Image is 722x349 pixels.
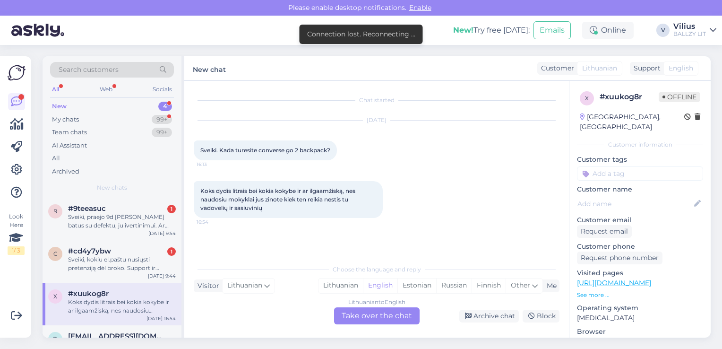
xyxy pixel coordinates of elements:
[194,265,559,274] div: Choose the language and reply
[8,212,25,255] div: Look Here
[523,310,559,323] div: Block
[158,102,172,111] div: 4
[533,21,571,39] button: Emails
[577,279,651,287] a: [URL][DOMAIN_NAME]
[52,167,79,176] div: Archived
[167,205,176,213] div: 1
[152,115,172,124] div: 99+
[511,281,530,289] span: Other
[53,335,58,342] span: d
[577,291,703,299] p: See more ...
[152,128,172,137] div: 99+
[669,63,693,73] span: English
[52,154,60,163] div: All
[363,279,397,293] div: English
[659,92,700,102] span: Offline
[52,128,87,137] div: Team chats
[52,141,87,150] div: AI Assistant
[68,255,176,272] div: Sveiki, kokiu el.paštu nusiųsti pretenziją dėl broko. Support ir [EMAIL_ADDRESS][DOMAIN_NAME] net...
[577,313,703,323] p: [MEDICAL_DATA]
[68,247,111,255] span: #cd4y7ybw
[146,315,176,322] div: [DATE] 16:54
[68,204,106,213] span: #9teeasuc
[193,62,226,75] label: New chat
[577,327,703,337] p: Browser
[577,155,703,165] p: Customer tags
[543,281,557,291] div: Me
[197,218,232,226] span: 16:54
[577,303,703,313] p: Operating system
[52,102,67,111] div: New
[577,337,703,347] p: Chrome [TECHNICAL_ID]
[459,310,519,323] div: Archive chat
[227,280,262,291] span: Lithuanian
[585,95,589,102] span: x
[307,29,415,39] div: Connection lost. Reconnecting ...
[151,83,174,96] div: Socials
[673,30,706,38] div: BALLZY LIT
[200,147,330,154] span: Sveiki. Kada turesite converse go 2 backpack?
[577,225,632,238] div: Request email
[200,187,357,211] span: Koks dydis litrais bei kokia kokybe ir ar ilgaamžiską, nes naudosiu mokyklai jus zinote kiek ten ...
[318,279,363,293] div: Lithuanian
[673,23,706,30] div: Vilius
[656,24,670,37] div: V
[577,199,692,209] input: Add name
[8,246,25,255] div: 1 / 3
[8,64,26,82] img: Askly Logo
[68,332,166,340] span: drauge_n@yahoo.com
[453,26,473,35] b: New!
[577,166,703,181] input: Add a tag
[582,63,617,73] span: Lithuanian
[397,279,436,293] div: Estonian
[472,279,506,293] div: Finnish
[348,298,405,306] div: Lithuanian to English
[194,281,219,291] div: Visitor
[167,247,176,256] div: 1
[334,307,420,324] div: Take over the chat
[580,112,684,132] div: [GEOGRAPHIC_DATA], [GEOGRAPHIC_DATA]
[53,293,57,300] span: x
[97,183,127,192] span: New chats
[54,208,57,215] span: 9
[194,116,559,124] div: [DATE]
[577,252,662,264] div: Request phone number
[673,23,716,38] a: ViliusBALLZY LIT
[197,161,232,168] span: 16:13
[68,298,176,315] div: Koks dydis litrais bei kokia kokybe ir ar ilgaamžiską, nes naudosiu mokyklai jus zinote kiek ten ...
[148,230,176,237] div: [DATE] 9:54
[148,272,176,279] div: [DATE] 9:44
[630,63,661,73] div: Support
[194,96,559,105] div: Chat started
[98,83,114,96] div: Web
[577,242,703,252] p: Customer phone
[52,115,79,124] div: My chats
[53,250,58,257] span: c
[577,184,703,194] p: Customer name
[582,22,634,39] div: Online
[436,279,472,293] div: Russian
[68,289,109,298] span: #xuukog8r
[537,63,574,73] div: Customer
[68,213,176,230] div: Sveiki, praejo 9d [PERSON_NAME] batus su defektu, ju ivertinimui. Ar galima paspartinti šį proces...
[577,268,703,278] p: Visited pages
[453,25,530,36] div: Try free [DATE]:
[600,91,659,103] div: # xuukog8r
[50,83,61,96] div: All
[59,65,119,75] span: Search customers
[406,3,434,12] span: Enable
[577,140,703,149] div: Customer information
[577,215,703,225] p: Customer email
